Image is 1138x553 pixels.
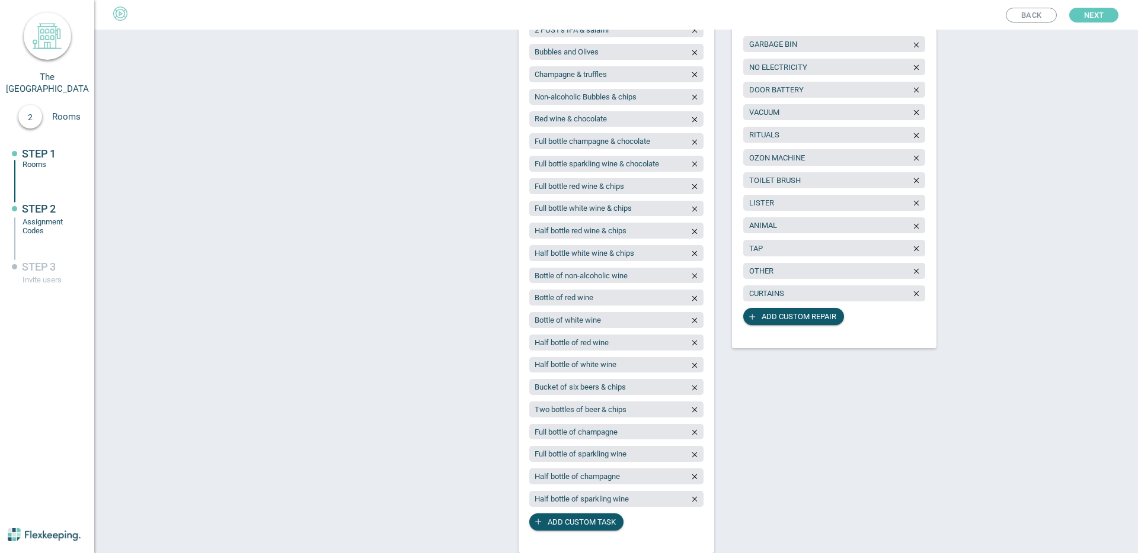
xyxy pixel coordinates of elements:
[535,92,637,101] span: Non-alcoholic Bubbles & chips
[749,244,763,253] span: TAP
[535,449,626,458] span: Full bottle of sparkling wine
[535,47,599,56] span: Bubbles and Olives
[535,271,628,280] span: Bottle of non-alcoholic wine
[749,85,804,94] span: DOOR BATTERY
[749,40,797,49] span: GARBAGE BIN
[535,114,607,123] span: Red wine & chocolate
[749,130,779,139] span: RITUALS
[535,360,616,369] span: Half bottle of white wine
[535,338,609,347] span: Half bottle of red wine
[23,217,76,235] div: Assignment Codes
[1069,8,1118,22] button: Next
[22,261,56,273] span: STEP 3
[535,226,626,235] span: Half bottle red wine & chips
[535,427,618,436] span: Full bottle of champagne
[23,275,76,284] div: Invite users
[535,204,632,213] span: Full bottle white wine & chips
[1021,8,1041,22] span: Back
[535,159,659,168] span: Full bottle sparkling wine & chocolate
[535,494,629,503] span: Half bottle of sparkling wine
[749,176,801,185] span: TOILET BRUSH
[749,108,779,117] span: VACUUM
[529,513,624,531] button: Add custom task
[535,293,593,302] span: Bottle of red wine
[535,70,607,79] span: Champagne & truffles
[6,72,91,94] span: The [GEOGRAPHIC_DATA]
[749,266,773,275] span: OTHER
[1006,8,1057,22] button: Back
[548,513,616,531] span: Add custom task
[22,147,56,160] span: STEP 1
[535,472,620,481] span: Half bottle of champagne
[22,202,56,215] span: STEP 2
[749,153,805,162] span: OZON MACHINE
[743,308,844,325] button: Add custom repair
[535,137,650,146] span: Full bottle champagne & chocolate
[52,111,94,122] span: Rooms
[535,182,624,191] span: Full bottle red wine & chips
[535,25,609,34] span: 2 POST's IPA & salami
[749,63,807,72] span: NO ELECTRICITY
[18,105,42,128] div: 2
[749,198,774,207] span: LISTER
[1084,8,1104,22] span: Next
[535,249,634,258] span: Half bottle white wine & chips
[762,308,836,325] span: Add custom repair
[749,221,777,230] span: ANIMAL
[535,316,601,324] span: Bottle of white wine
[535,405,626,414] span: Two bottles of beer & chips
[535,382,626,391] span: Bucket of six beers & chips
[23,160,76,169] div: Rooms
[749,289,784,298] span: CURTAINS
